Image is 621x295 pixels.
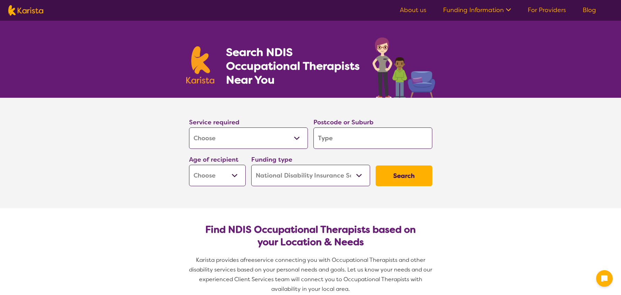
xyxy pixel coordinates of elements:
img: Karista logo [186,46,215,84]
a: About us [400,6,426,14]
img: Karista logo [8,5,43,16]
a: For Providers [528,6,566,14]
button: Search [376,165,432,186]
h2: Find NDIS Occupational Therapists based on your Location & Needs [195,223,427,248]
label: Postcode or Suburb [313,118,374,126]
label: Age of recipient [189,155,238,164]
span: Karista provides a [196,256,244,264]
span: service connecting you with Occupational Therapists and other disability services based on your p... [189,256,434,293]
h1: Search NDIS Occupational Therapists Near You [226,45,360,87]
img: occupational-therapy [373,37,435,98]
label: Service required [189,118,239,126]
a: Funding Information [443,6,511,14]
span: free [244,256,255,264]
a: Blog [583,6,596,14]
input: Type [313,127,432,149]
label: Funding type [251,155,292,164]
